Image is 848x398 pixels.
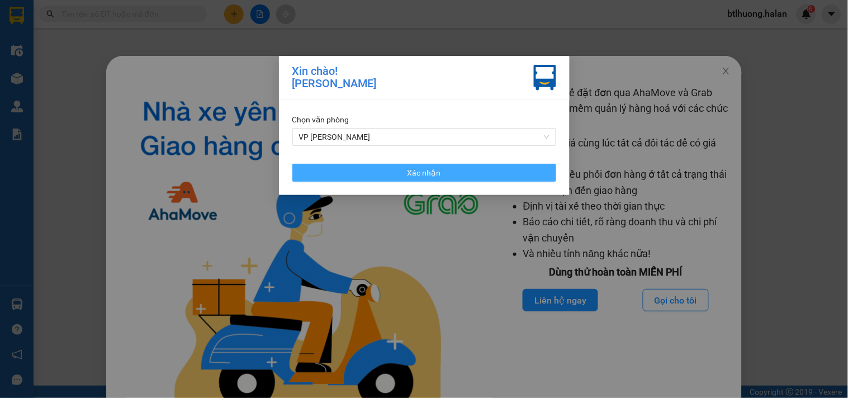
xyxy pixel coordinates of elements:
[292,65,377,91] div: Xin chào! [PERSON_NAME]
[292,113,556,126] div: Chọn văn phòng
[292,164,556,182] button: Xác nhận
[299,129,549,145] span: VP Hoàng Văn Thụ
[534,65,556,91] img: vxr-icon
[408,167,441,179] span: Xác nhận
